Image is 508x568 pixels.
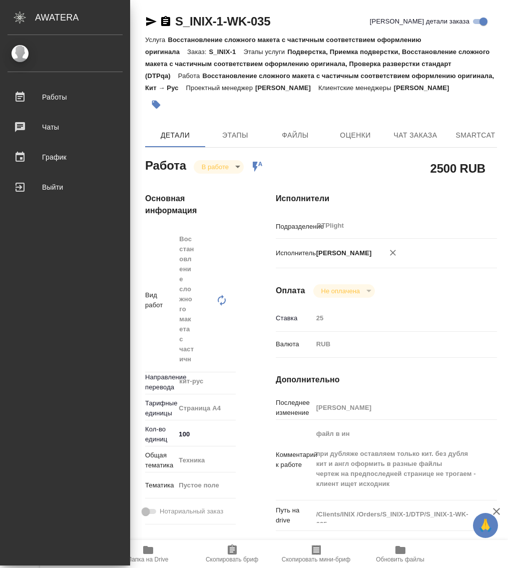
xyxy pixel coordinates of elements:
[477,515,494,536] span: 🙏
[151,129,199,142] span: Детали
[358,540,442,568] button: Обновить файлы
[243,48,287,56] p: Этапы услуги
[276,222,313,232] p: Подразделение
[313,400,479,415] input: Пустое поле
[276,193,497,205] h4: Исполнители
[8,180,123,195] div: Выйти
[276,339,313,349] p: Валюта
[175,400,266,417] div: Страница А4
[175,452,266,469] div: Техника
[145,424,175,444] p: Кол-во единиц
[318,287,363,295] button: Не оплачена
[186,84,255,92] p: Проектный менеджер
[145,290,175,310] p: Вид работ
[8,120,123,135] div: Чаты
[145,480,175,490] p: Тематика
[313,311,479,325] input: Пустое поле
[145,36,421,56] p: Восстановление сложного макета с частичным соответствием оформлению оригинала
[145,372,175,392] p: Направление перевода
[376,556,424,563] span: Обновить файлы
[451,129,499,142] span: SmartCat
[175,477,266,494] div: Пустое поле
[145,156,186,174] h2: Работа
[473,513,498,538] button: 🙏
[145,94,167,116] button: Добавить тэг
[145,36,168,44] p: Услуга
[175,15,270,28] a: S_INIX-1-WK-035
[313,506,479,523] textarea: /Clients/INIX /Orders/S_INIX-1/DTP/S_INIX-1-WK-035
[313,284,375,298] div: В работе
[255,84,318,92] p: [PERSON_NAME]
[128,556,169,563] span: Папка на Drive
[276,374,497,386] h4: Дополнительно
[276,248,313,258] p: Исполнитель
[276,505,313,525] p: Путь на drive
[313,248,372,258] p: [PERSON_NAME]
[3,145,128,170] a: График
[199,163,232,171] button: В работе
[370,17,469,27] span: [PERSON_NAME] детали заказа
[313,336,479,353] div: RUB
[179,480,254,490] div: Пустое поле
[209,48,244,56] p: S_INIX-1
[3,115,128,140] a: Чаты
[178,72,203,80] p: Работа
[190,540,274,568] button: Скопировать бриф
[3,175,128,200] a: Выйти
[313,425,479,492] textarea: файл в ин при дубляже оставляем только кит. без дубля кит и англ оформить в разные файлы чертеж н...
[145,450,175,470] p: Общая тематика
[276,313,313,323] p: Ставка
[3,85,128,110] a: Работы
[430,160,485,177] h2: 2500 RUB
[8,150,123,165] div: График
[271,129,319,142] span: Файлы
[145,48,489,80] p: Подверстка, Приемка подверстки, Восстановление сложного макета с частичным соответствием оформлен...
[274,540,358,568] button: Скопировать мини-бриф
[187,48,209,56] p: Заказ:
[145,16,157,28] button: Скопировать ссылку для ЯМессенджера
[206,556,258,563] span: Скопировать бриф
[282,556,350,563] span: Скопировать мини-бриф
[106,540,190,568] button: Папка на Drive
[160,16,172,28] button: Скопировать ссылку
[276,285,305,297] h4: Оплата
[276,398,313,418] p: Последнее изменение
[145,398,175,418] p: Тарифные единицы
[145,193,236,217] h4: Основная информация
[211,129,259,142] span: Этапы
[391,129,439,142] span: Чат заказа
[194,160,244,174] div: В работе
[394,84,457,92] p: [PERSON_NAME]
[175,427,236,441] input: ✎ Введи что-нибудь
[276,450,313,470] p: Комментарий к работе
[8,90,123,105] div: Работы
[382,242,404,264] button: Удалить исполнителя
[318,84,394,92] p: Клиентские менеджеры
[35,8,130,28] div: AWATERA
[160,506,223,516] span: Нотариальный заказ
[145,72,494,92] p: Восстановление сложного макета с частичным соответствием оформлению оригинала, Кит → Рус
[331,129,379,142] span: Оценки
